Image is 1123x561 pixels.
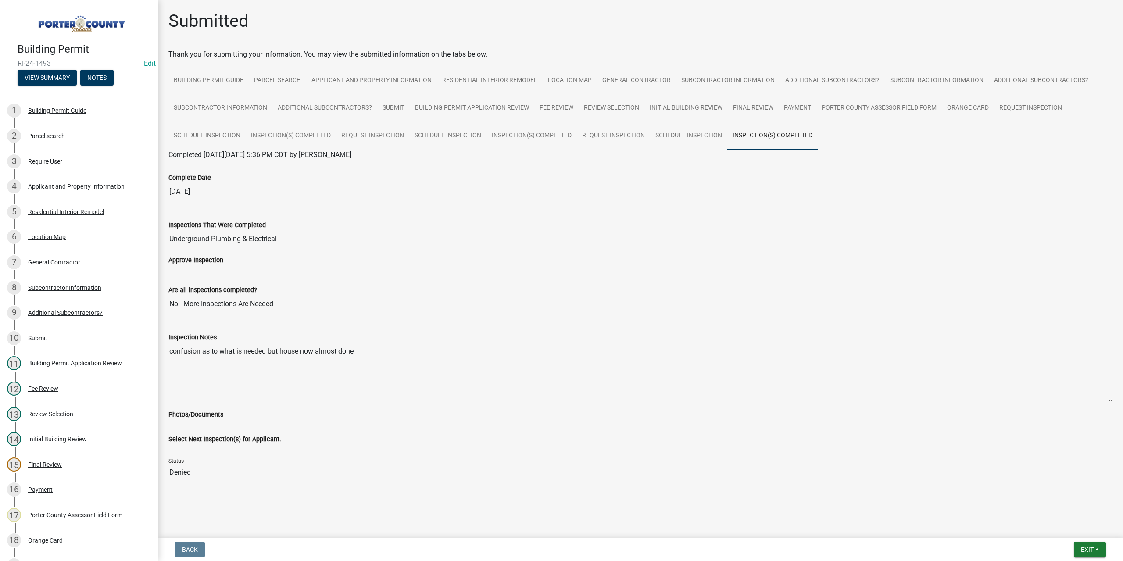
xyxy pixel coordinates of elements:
[28,285,101,291] div: Subcontractor Information
[1081,546,1094,553] span: Exit
[28,512,122,518] div: Porter County Assessor Field Form
[168,67,249,95] a: Building Permit Guide
[7,230,21,244] div: 6
[168,335,217,341] label: Inspection Notes
[437,67,543,95] a: Residential Interior Remodel
[410,94,534,122] a: Building Permit Application Review
[994,94,1067,122] a: Request Inspection
[409,122,486,150] a: Schedule Inspection
[728,94,779,122] a: Final Review
[7,457,21,472] div: 15
[144,59,156,68] a: Edit
[168,343,1112,402] textarea: confusion as to what is needed but house now almost done
[168,412,223,418] label: Photos/Documents
[168,257,223,264] label: Approve Inspection
[942,94,994,122] a: Orange Card
[28,209,104,215] div: Residential Interior Remodel
[28,107,86,114] div: Building Permit Guide
[7,154,21,168] div: 3
[28,360,122,366] div: Building Permit Application Review
[7,407,21,421] div: 13
[644,94,728,122] a: Initial Building Review
[28,436,87,442] div: Initial Building Review
[168,150,351,159] span: Completed [DATE][DATE] 5:36 PM CDT by [PERSON_NAME]
[7,482,21,497] div: 16
[1074,542,1106,557] button: Exit
[816,94,942,122] a: Porter County Assessor Field Form
[18,43,151,56] h4: Building Permit
[780,67,885,95] a: Additional Subcontractors?
[377,94,410,122] a: Submit
[543,67,597,95] a: Location Map
[18,75,77,82] wm-modal-confirm: Summary
[727,122,818,150] a: Inspection(s) Completed
[534,94,579,122] a: Fee Review
[779,94,816,122] a: Payment
[597,67,676,95] a: General Contractor
[168,49,1112,60] div: Thank you for submitting your information. You may view the submitted information on the tabs below.
[28,537,63,543] div: Orange Card
[18,59,140,68] span: RI-24-1493
[182,546,198,553] span: Back
[7,331,21,345] div: 10
[28,386,58,392] div: Fee Review
[80,75,114,82] wm-modal-confirm: Notes
[7,205,21,219] div: 5
[168,222,266,229] label: Inspections That Were Completed
[989,67,1094,95] a: Additional Subcontractors?
[28,411,73,417] div: Review Selection
[336,122,409,150] a: Request Inspection
[7,104,21,118] div: 1
[28,133,65,139] div: Parcel search
[28,259,80,265] div: General Contractor
[7,281,21,295] div: 8
[486,122,577,150] a: Inspection(s) Completed
[306,67,437,95] a: Applicant and Property Information
[7,533,21,547] div: 18
[7,508,21,522] div: 17
[579,94,644,122] a: Review Selection
[28,158,62,164] div: Require User
[80,70,114,86] button: Notes
[28,461,62,468] div: Final Review
[175,542,205,557] button: Back
[650,122,727,150] a: Schedule Inspection
[168,436,281,443] label: Select Next Inspection(s) for Applicant.
[246,122,336,150] a: Inspection(s) Completed
[885,67,989,95] a: Subcontractor Information
[7,306,21,320] div: 9
[144,59,156,68] wm-modal-confirm: Edit Application Number
[28,335,47,341] div: Submit
[7,179,21,193] div: 4
[7,382,21,396] div: 12
[168,11,249,32] h1: Submitted
[7,129,21,143] div: 2
[28,310,103,316] div: Additional Subcontractors?
[168,287,257,293] label: Are all inspections completed?
[18,70,77,86] button: View Summary
[28,234,66,240] div: Location Map
[18,9,144,34] img: Porter County, Indiana
[168,122,246,150] a: Schedule Inspection
[249,67,306,95] a: Parcel search
[272,94,377,122] a: Additional Subcontractors?
[28,486,53,493] div: Payment
[676,67,780,95] a: Subcontractor Information
[7,356,21,370] div: 11
[28,183,125,189] div: Applicant and Property Information
[577,122,650,150] a: Request Inspection
[168,175,211,181] label: Complete Date
[7,432,21,446] div: 14
[7,255,21,269] div: 7
[168,94,272,122] a: Subcontractor Information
